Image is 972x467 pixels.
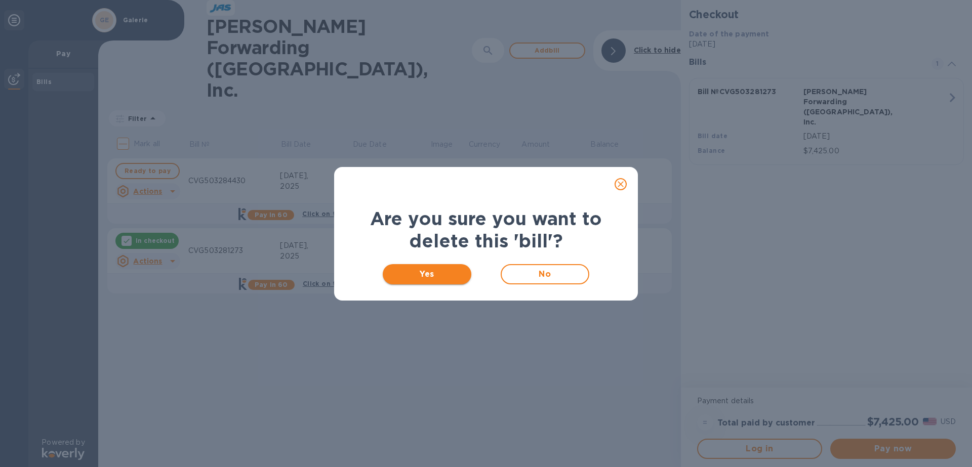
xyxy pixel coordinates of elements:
button: close [609,172,633,196]
span: Yes [391,268,463,280]
span: No [510,268,580,280]
b: Are you sure you want to delete this 'bill'? [370,207,602,252]
button: No [501,264,589,284]
button: Yes [383,264,471,284]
